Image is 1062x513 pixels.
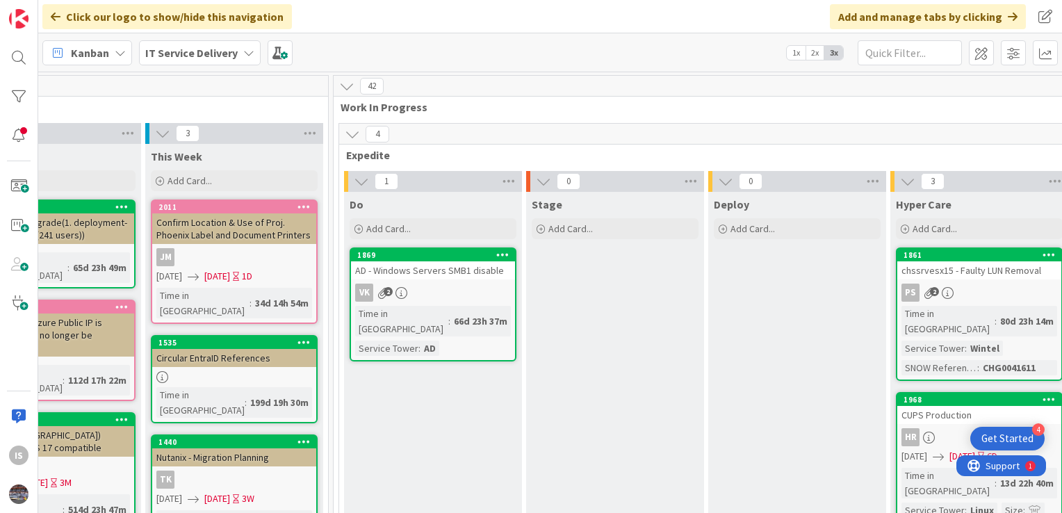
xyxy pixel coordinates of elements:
[152,448,316,466] div: Nutanix - Migration Planning
[63,373,65,388] span: :
[557,173,580,190] span: 0
[714,197,749,211] span: Deploy
[901,341,965,356] div: Service Tower
[151,335,318,423] a: 1535Circular EntraID ReferencesTime in [GEOGRAPHIC_DATA]:199d 19h 30m
[351,249,515,279] div: 1869AD - Windows Servers SMB1 disable
[787,46,806,60] span: 1x
[72,6,76,17] div: 1
[152,436,316,466] div: 1440Nutanix - Migration Planning
[9,446,28,465] div: Is
[901,449,927,464] span: [DATE]
[350,247,516,361] a: 1869AD - Windows Servers SMB1 disableVKTime in [GEOGRAPHIC_DATA]:66d 23h 37mService Tower:AD
[65,373,130,388] div: 112d 17h 22m
[145,46,238,60] b: IT Service Delivery
[156,387,245,418] div: Time in [GEOGRAPHIC_DATA]
[176,125,199,142] span: 3
[1032,423,1045,436] div: 4
[366,126,389,142] span: 4
[897,393,1061,406] div: 1968
[897,249,1061,261] div: 1861
[9,484,28,504] img: avatar
[247,395,312,410] div: 199d 19h 30m
[532,197,562,211] span: Stage
[71,44,109,61] span: Kanban
[158,338,316,348] div: 1535
[897,406,1061,424] div: CUPS Production
[350,197,363,211] span: Do
[156,269,182,284] span: [DATE]
[355,284,373,302] div: VK
[913,222,957,235] span: Add Card...
[70,260,130,275] div: 65d 23h 49m
[830,4,1026,29] div: Add and manage tabs by clicking
[897,284,1061,302] div: PS
[904,395,1061,405] div: 1968
[366,222,411,235] span: Add Card...
[60,475,72,490] div: 3M
[997,313,1057,329] div: 80d 23h 14m
[351,284,515,302] div: VK
[152,471,316,489] div: TK
[548,222,593,235] span: Add Card...
[242,269,252,284] div: 1D
[351,261,515,279] div: AD - Windows Servers SMB1 disable
[375,173,398,190] span: 1
[250,295,252,311] span: :
[152,349,316,367] div: Circular EntraID References
[448,313,450,329] span: :
[977,360,979,375] span: :
[858,40,962,65] input: Quick Filter...
[242,491,254,506] div: 3W
[204,491,230,506] span: [DATE]
[901,360,977,375] div: SNOW Reference Number
[151,199,318,324] a: 2011Confirm Location & Use of Proj. Phoenix Label and Document PrintersJM[DATE][DATE]1DTime in [G...
[152,201,316,213] div: 2011
[158,437,316,447] div: 1440
[901,428,920,446] div: HR
[979,360,1039,375] div: CHG0041611
[152,248,316,266] div: JM
[355,341,418,356] div: Service Tower
[897,261,1061,279] div: chssrvesx15 - Faulty LUN Removal
[904,250,1061,260] div: 1861
[168,174,212,187] span: Add Card...
[896,197,951,211] span: Hyper Care
[9,9,28,28] img: Visit kanbanzone.com
[949,449,975,464] span: [DATE]
[204,269,230,284] span: [DATE]
[156,248,174,266] div: JM
[156,491,182,506] span: [DATE]
[67,260,70,275] span: :
[897,249,1061,279] div: 1861chssrvesx15 - Faulty LUN Removal
[152,201,316,244] div: 2011Confirm Location & Use of Proj. Phoenix Label and Document Printers
[355,306,448,336] div: Time in [GEOGRAPHIC_DATA]
[245,395,247,410] span: :
[156,288,250,318] div: Time in [GEOGRAPHIC_DATA]
[824,46,843,60] span: 3x
[351,249,515,261] div: 1869
[901,468,995,498] div: Time in [GEOGRAPHIC_DATA]
[730,222,775,235] span: Add Card...
[897,393,1061,424] div: 1968CUPS Production
[967,341,1003,356] div: Wintel
[806,46,824,60] span: 2x
[152,336,316,367] div: 1535Circular EntraID References
[384,287,393,296] span: 2
[357,250,515,260] div: 1869
[995,313,997,329] span: :
[897,428,1061,446] div: HR
[29,2,63,19] span: Support
[901,284,920,302] div: PS
[152,213,316,244] div: Confirm Location & Use of Proj. Phoenix Label and Document Printers
[158,202,316,212] div: 2011
[965,341,967,356] span: :
[152,436,316,448] div: 1440
[981,432,1034,446] div: Get Started
[997,475,1057,491] div: 13d 22h 40m
[418,341,420,356] span: :
[360,78,384,95] span: 42
[901,306,995,336] div: Time in [GEOGRAPHIC_DATA]
[151,149,202,163] span: This Week
[152,336,316,349] div: 1535
[252,295,312,311] div: 34d 14h 54m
